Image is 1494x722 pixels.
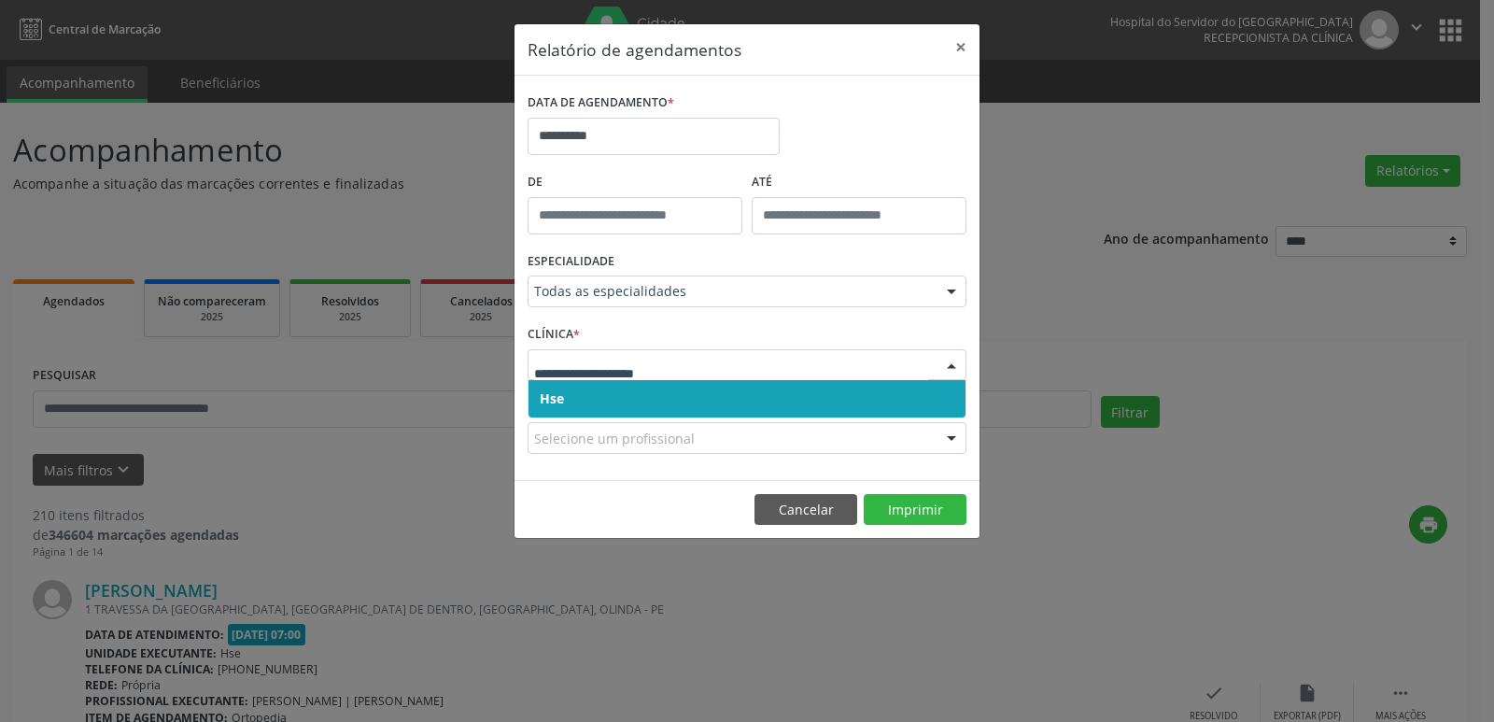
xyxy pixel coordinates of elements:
[528,37,741,62] h5: Relatório de agendamentos
[752,168,966,197] label: ATÉ
[534,429,695,448] span: Selecione um profissional
[534,282,928,301] span: Todas as especialidades
[942,24,980,70] button: Close
[528,320,580,349] label: CLÍNICA
[528,89,674,118] label: DATA DE AGENDAMENTO
[528,248,614,276] label: ESPECIALIDADE
[864,494,966,526] button: Imprimir
[754,494,857,526] button: Cancelar
[540,389,564,407] span: Hse
[528,168,742,197] label: De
